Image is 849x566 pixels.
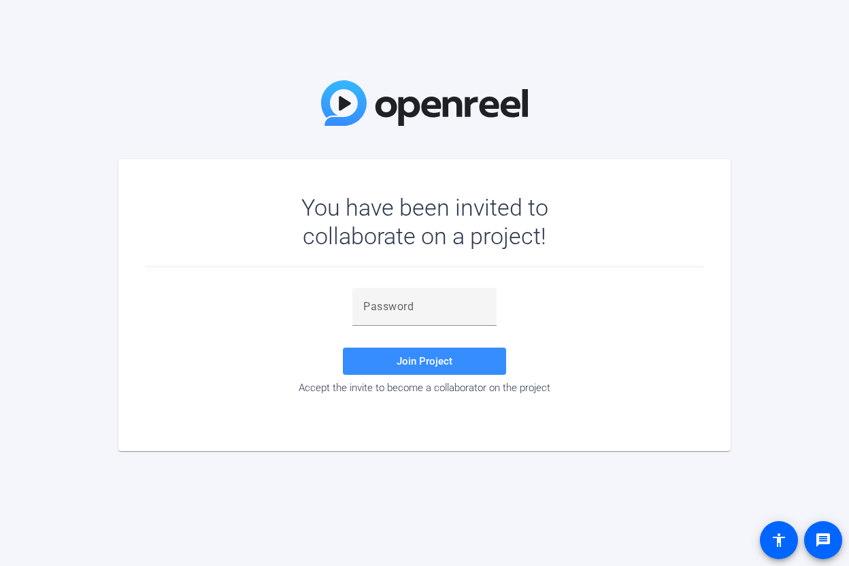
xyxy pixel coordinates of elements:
[343,348,506,375] button: Join Project
[262,193,588,250] div: You have been invited to collaborate on a project!
[771,532,787,548] mat-icon: accessibility
[363,299,486,315] input: Password
[146,382,703,394] div: Accept the invite to become a collaborator on the project
[397,355,452,367] span: Join Project
[815,532,831,548] mat-icon: message
[321,80,528,126] img: OpenReel Logo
